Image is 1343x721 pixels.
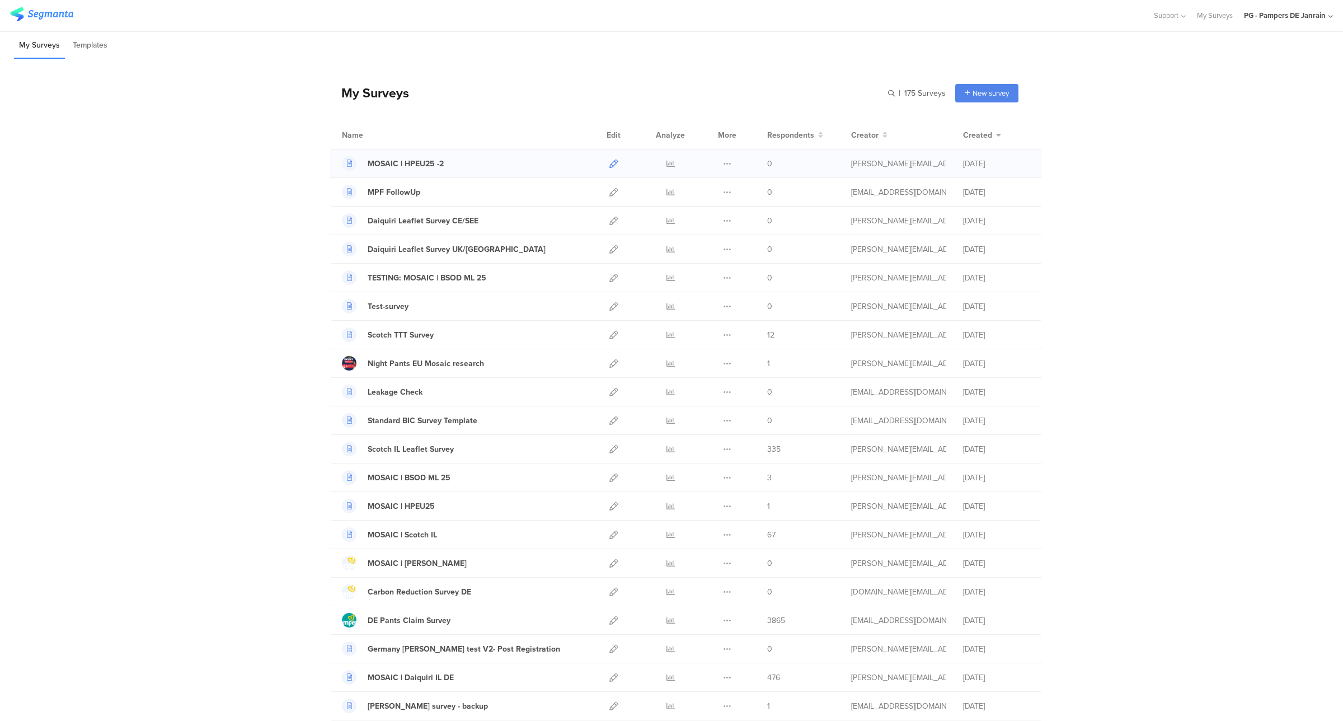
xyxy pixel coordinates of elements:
[342,499,435,513] a: MOSAIC | HPEU25
[68,32,112,59] li: Templates
[767,301,772,312] span: 0
[368,558,467,569] div: MOSAIC | Santiago PIPO
[767,586,772,598] span: 0
[767,443,781,455] span: 335
[342,413,477,428] a: Standard BIC Survey Template
[342,270,486,285] a: TESTING: MOSAIC | BSOD ML 25
[767,272,772,284] span: 0
[851,272,946,284] div: fritz.t@pg.com
[963,443,1030,455] div: [DATE]
[767,529,776,541] span: 67
[963,272,1030,284] div: [DATE]
[342,385,422,399] a: Leakage Check
[767,129,823,141] button: Respondents
[851,415,946,427] div: burcak.b.1@pg.com
[342,185,420,199] a: MPF FollowUp
[14,32,65,59] li: My Surveys
[851,129,879,141] span: Creator
[602,121,626,149] div: Edit
[368,500,435,512] div: MOSAIC | HPEU25
[851,386,946,398] div: burcak.b.1@pg.com
[342,356,484,371] a: Night Pants EU Mosaic research
[767,415,772,427] span: 0
[368,443,454,455] div: Scotch IL Leaflet Survey
[767,186,772,198] span: 0
[963,244,1030,255] div: [DATE]
[963,472,1030,484] div: [DATE]
[963,586,1030,598] div: [DATE]
[654,121,687,149] div: Analyze
[851,700,946,712] div: papavarnavas.g@pg.com
[368,186,420,198] div: MPF FollowUp
[368,700,488,712] div: Nina survey - backup
[851,472,946,484] div: fritz.t@pg.com
[715,121,739,149] div: More
[330,83,409,102] div: My Surveys
[342,642,560,656] a: Germany [PERSON_NAME] test V2- Post Registration
[767,672,780,683] span: 476
[1154,10,1178,21] span: Support
[368,472,450,484] div: MOSAIC | BSOD ML 25
[342,470,450,485] a: MOSAIC | BSOD ML 25
[963,700,1030,712] div: [DATE]
[963,358,1030,369] div: [DATE]
[368,301,408,312] div: Test-survey
[767,700,770,712] span: 1
[342,670,454,685] a: MOSAIC | Daiquiri IL DE
[342,556,467,570] a: MOSAIC | [PERSON_NAME]
[851,186,946,198] div: burcak.b.1@pg.com
[342,299,408,313] a: Test-survey
[851,301,946,312] div: fritz.t@pg.com
[342,156,444,171] a: MOSAIC | HPEU25 -2
[342,527,437,542] a: MOSAIC | Scotch IL
[963,500,1030,512] div: [DATE]
[368,358,484,369] div: Night Pants EU Mosaic research
[767,643,772,655] span: 0
[851,529,946,541] div: fritz.t@pg.com
[1244,10,1326,21] div: PG - Pampers DE Janrain
[897,87,902,99] span: |
[342,699,488,713] a: [PERSON_NAME] survey - backup
[767,558,772,569] span: 0
[767,615,785,626] span: 3865
[368,586,471,598] div: Carbon Reduction Survey DE
[368,672,454,683] div: MOSAIC | Daiquiri IL DE
[10,7,73,21] img: segmanta logo
[342,613,450,628] a: DE Pants Claim Survey
[368,158,444,170] div: MOSAIC | HPEU25 -2
[851,500,946,512] div: fritz.t@pg.com
[342,242,546,256] a: Daiquiri Leaflet Survey UK/[GEOGRAPHIC_DATA]
[963,129,992,141] span: Created
[851,244,946,255] div: fritz.t@pg.com
[767,244,772,255] span: 0
[851,558,946,569] div: fritz.t@pg.com
[851,158,946,170] div: fritz.t@pg.com
[368,215,478,227] div: Daiquiri Leaflet Survey CE/SEE
[851,129,887,141] button: Creator
[767,386,772,398] span: 0
[851,643,946,655] div: khandelwal.k@pg.com
[767,329,774,341] span: 12
[963,529,1030,541] div: [DATE]
[342,584,471,599] a: Carbon Reduction Survey DE
[342,327,434,342] a: Scotch TTT Survey
[963,158,1030,170] div: [DATE]
[368,244,546,255] div: Daiquiri Leaflet Survey UK/Iberia
[851,358,946,369] div: alves.dp@pg.com
[851,615,946,626] div: burcak.b.1@pg.com
[767,215,772,227] span: 0
[963,558,1030,569] div: [DATE]
[973,88,1009,99] span: New survey
[963,301,1030,312] div: [DATE]
[342,442,454,456] a: Scotch IL Leaflet Survey
[963,615,1030,626] div: [DATE]
[368,329,434,341] div: Scotch TTT Survey
[851,329,946,341] div: fritz.t@pg.com
[963,215,1030,227] div: [DATE]
[368,272,486,284] div: TESTING: MOSAIC | BSOD ML 25
[904,87,946,99] span: 175 Surveys
[963,129,1001,141] button: Created
[963,643,1030,655] div: [DATE]
[368,615,450,626] div: DE Pants Claim Survey
[851,215,946,227] div: fritz.t@pg.com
